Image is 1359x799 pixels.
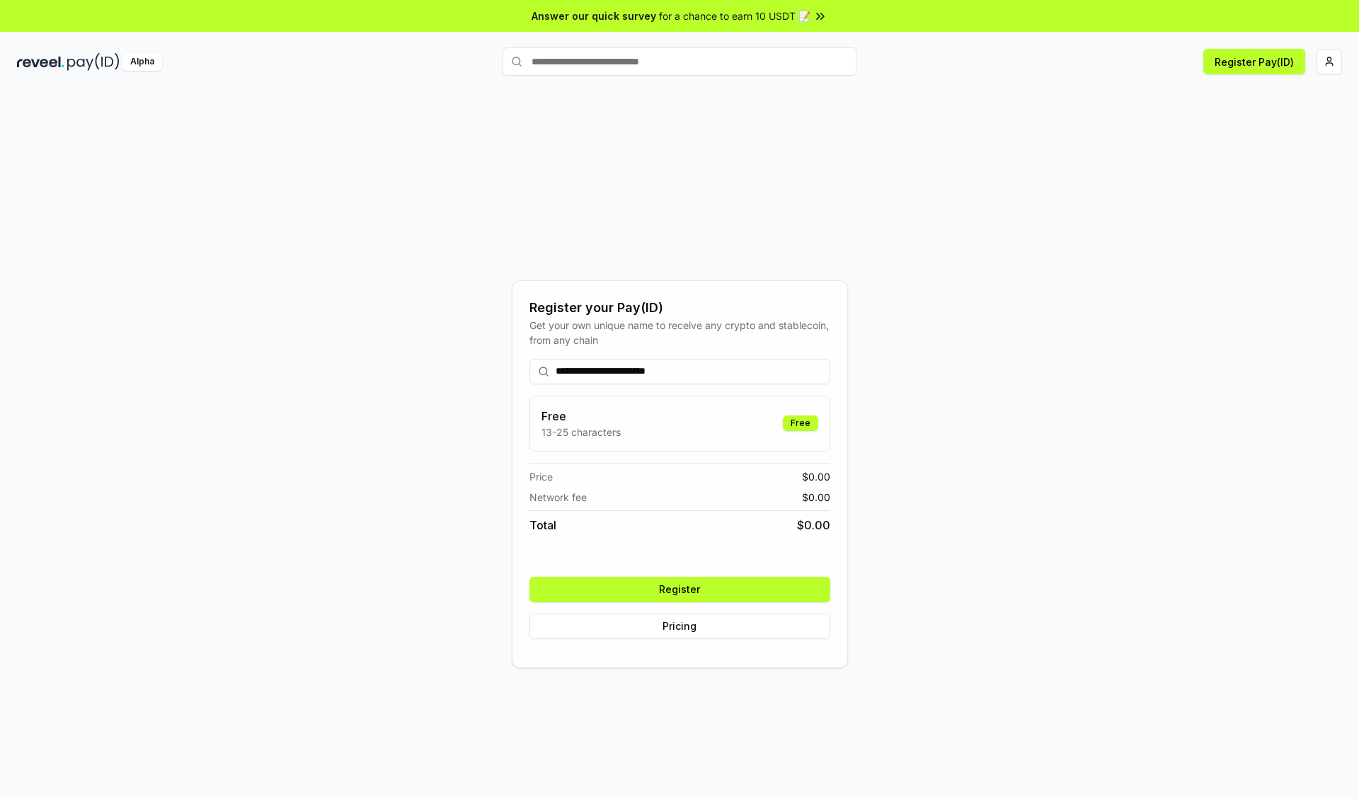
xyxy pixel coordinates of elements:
[541,425,621,439] p: 13-25 characters
[532,8,656,23] span: Answer our quick survey
[529,318,830,347] div: Get your own unique name to receive any crypto and stablecoin, from any chain
[17,53,64,71] img: reveel_dark
[659,8,810,23] span: for a chance to earn 10 USDT 📝
[529,298,830,318] div: Register your Pay(ID)
[122,53,162,71] div: Alpha
[783,415,818,431] div: Free
[529,577,830,602] button: Register
[529,490,587,505] span: Network fee
[1203,49,1305,74] button: Register Pay(ID)
[802,490,830,505] span: $ 0.00
[802,469,830,484] span: $ 0.00
[797,517,830,534] span: $ 0.00
[529,614,830,639] button: Pricing
[529,517,556,534] span: Total
[67,53,120,71] img: pay_id
[541,408,621,425] h3: Free
[529,469,553,484] span: Price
